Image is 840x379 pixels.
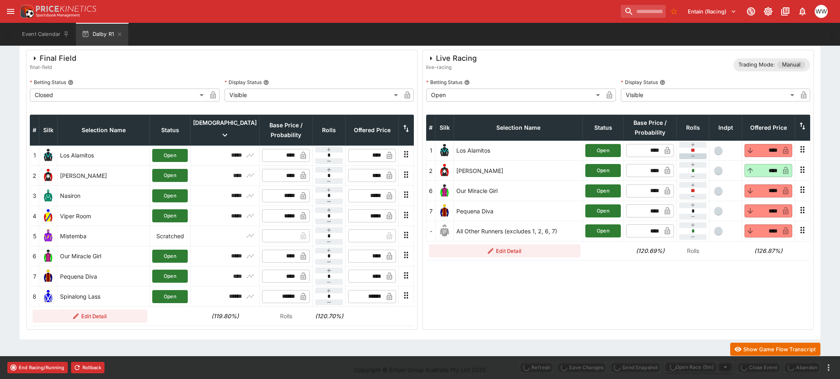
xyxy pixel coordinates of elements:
td: 2 [427,161,436,181]
div: Closed [30,89,207,102]
button: Open [585,204,621,217]
h6: (120.70%) [315,312,343,320]
button: Show Game Flow Transcript [730,343,820,356]
input: search [621,5,666,18]
span: Mark an event as closed and abandoned. [784,363,820,371]
td: 4 [30,206,39,226]
th: Silk [39,115,58,145]
td: 5 [30,226,39,246]
img: runner 7 [438,204,451,217]
img: runner 1 [438,144,451,157]
button: Open [585,184,621,197]
img: runner 2 [438,164,451,177]
button: Connected to PK [744,4,758,19]
p: Trading Mode: [738,61,775,69]
button: Open [152,189,188,202]
td: Los Alamitos [58,145,150,165]
button: Toggle light/dark mode [761,4,776,19]
td: Mistemba [58,226,150,246]
td: 2 [30,166,39,186]
button: Display Status [660,80,665,85]
button: Open [585,224,621,237]
img: runner 6 [438,184,451,197]
img: PriceKinetics Logo [18,3,34,20]
div: Open [426,89,603,102]
button: William Wallace [812,2,830,20]
h6: (126.87%) [744,246,793,255]
th: Independent [709,115,742,140]
th: Rolls [677,115,709,140]
p: Rolls [262,312,310,320]
td: [PERSON_NAME] [58,166,150,186]
h6: (119.80%) [193,312,257,320]
button: Dalby R1 [76,23,128,46]
img: runner 3 [42,189,55,202]
th: Selection Name [454,115,583,140]
button: Betting Status [464,80,470,85]
img: runner 5 [42,229,55,242]
img: runner 6 [42,250,55,263]
div: Live Racing [426,53,477,63]
td: Nasiron [58,186,150,206]
p: Display Status [224,79,262,86]
td: 6 [30,246,39,266]
button: Open [152,149,188,162]
div: Final Field [30,53,76,63]
th: Base Price / Probability [260,115,313,145]
img: runner 2 [42,169,55,182]
button: Notifications [795,4,810,19]
img: runner 7 [42,270,55,283]
span: final-field [30,63,76,71]
th: # [427,115,436,140]
th: Status [150,115,191,145]
th: Offered Price [346,115,399,145]
button: Rollback [71,362,104,373]
button: No Bookmarks [667,5,680,18]
td: 3 [30,186,39,206]
img: Sportsbook Management [36,13,80,17]
td: [PERSON_NAME] [454,161,583,181]
p: Betting Status [30,79,66,86]
span: Manual [777,61,805,69]
button: Open [152,209,188,222]
span: live-racing [426,63,477,71]
button: more [824,363,833,372]
td: - [427,221,436,241]
button: Open [585,144,621,157]
img: runner 1 [42,149,55,162]
button: Documentation [778,4,793,19]
th: Base Price / Probability [624,115,677,140]
td: 1 [30,145,39,165]
button: Open [152,250,188,263]
button: Betting Status [68,80,73,85]
button: Open [152,169,188,182]
td: Our Miracle Girl [454,181,583,201]
img: runner 4 [42,209,55,222]
img: blank-silk.png [438,224,451,237]
td: 7 [427,201,436,221]
th: Rolls [313,115,346,145]
th: Silk [436,115,454,140]
td: Spinalong Lass [58,286,150,306]
th: # [30,115,39,145]
img: runner 8 [42,290,55,303]
div: Visible [224,89,401,102]
td: Our Miracle Girl [58,246,150,266]
td: Pequena Diva [454,201,583,221]
td: Viper Room [58,206,150,226]
td: 6 [427,181,436,201]
th: Offered Price [742,115,795,140]
p: Scratched [152,232,188,240]
th: Selection Name [58,115,150,145]
h6: (120.69%) [626,246,674,255]
td: 8 [30,286,39,306]
td: 7 [30,266,39,286]
p: Rolls [679,246,707,255]
button: Display Status [263,80,269,85]
button: Open [585,164,621,177]
button: Edit Detail [33,310,147,323]
div: Visible [621,89,798,102]
button: Edit Detail [429,244,580,257]
img: PriceKinetics [36,6,96,12]
p: Display Status [621,79,658,86]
